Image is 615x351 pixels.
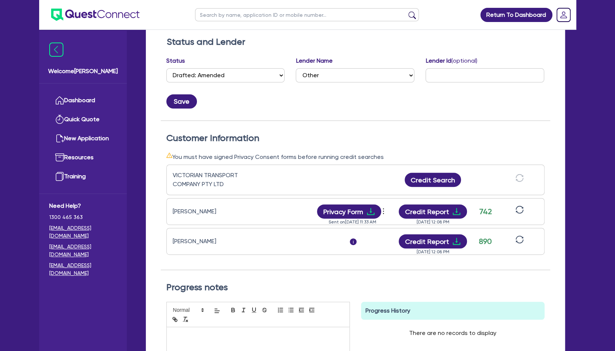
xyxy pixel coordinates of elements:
span: Need Help? [49,201,117,210]
h2: Status and Lender [167,37,544,47]
img: icon-menu-close [49,43,63,57]
button: Privacy Formdownload [317,204,381,219]
img: training [55,172,64,181]
label: Lender Id [426,56,477,65]
span: sync [515,235,524,244]
h2: Customer Information [166,133,545,144]
span: download [366,207,375,216]
span: sync [515,206,524,214]
a: [EMAIL_ADDRESS][DOMAIN_NAME] [49,243,117,258]
a: Resources [49,148,117,167]
button: Credit Reportdownload [399,234,467,248]
a: [EMAIL_ADDRESS][DOMAIN_NAME] [49,224,117,240]
a: Quick Quote [49,110,117,129]
label: Status [166,56,185,65]
span: i [350,238,357,245]
span: download [452,207,461,216]
button: Credit Reportdownload [399,204,467,219]
a: [EMAIL_ADDRESS][DOMAIN_NAME] [49,261,117,277]
div: [PERSON_NAME] [173,237,266,246]
div: There are no records to display [400,320,505,347]
a: Return To Dashboard [480,8,552,22]
span: sync [515,174,524,182]
img: quick-quote [55,115,64,124]
div: 742 [476,206,495,217]
button: Dropdown toggle [381,205,387,218]
div: [PERSON_NAME] [173,207,266,216]
a: Dashboard [49,91,117,110]
button: sync [513,235,526,248]
div: Progress History [361,302,545,320]
div: 890 [476,236,495,247]
a: New Application [49,129,117,148]
img: new-application [55,134,64,143]
span: more [380,206,387,217]
div: VICTORIAN TRANSPORT COMPANY PTY LTD [173,171,266,189]
button: Save [166,94,197,109]
div: You must have signed Privacy Consent forms before running credit searches [166,152,545,162]
label: Lender Name [296,56,332,65]
input: Search by name, application ID or mobile number... [195,8,419,21]
button: sync [513,173,526,187]
h2: Progress notes [166,282,545,293]
a: Dropdown toggle [554,5,573,25]
span: download [452,237,461,246]
span: Welcome [PERSON_NAME] [48,67,118,76]
span: 1300 465 363 [49,213,117,221]
button: Credit Search [405,173,461,187]
img: quest-connect-logo-blue [51,9,139,21]
span: (optional) [451,57,477,64]
span: warning [166,152,172,158]
a: Training [49,167,117,186]
button: sync [513,205,526,218]
img: resources [55,153,64,162]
